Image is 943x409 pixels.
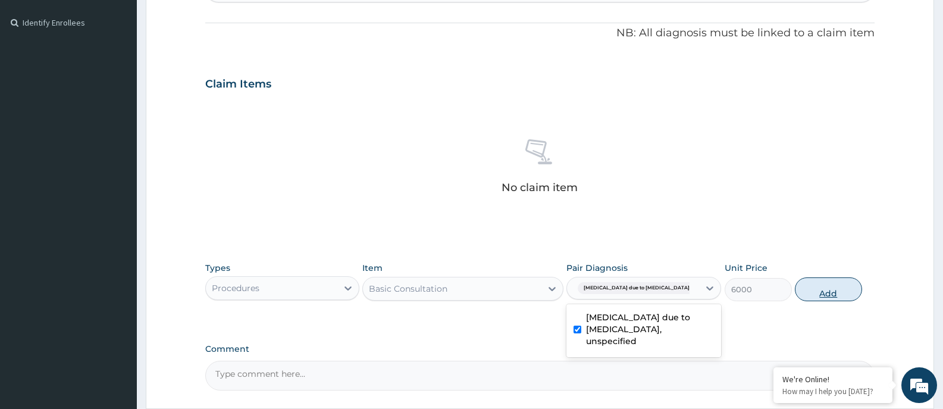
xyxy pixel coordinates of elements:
[6,278,227,320] textarea: Type your message and hit 'Enter'
[362,262,383,274] label: Item
[205,344,875,354] label: Comment
[205,263,230,273] label: Types
[205,78,271,91] h3: Claim Items
[369,283,447,295] div: Basic Consultation
[205,26,875,41] p: NB: All diagnosis must be linked to a claim item
[502,182,578,193] p: No claim item
[782,386,884,396] p: How may I help you today?
[586,311,714,347] label: [MEDICAL_DATA] due to [MEDICAL_DATA], unspecified
[62,67,200,82] div: Chat with us now
[782,374,884,385] div: We're Online!
[22,60,48,89] img: d_794563401_company_1708531726252_794563401
[69,126,164,246] span: We're online!
[795,277,861,301] button: Add
[212,282,259,294] div: Procedures
[195,6,224,35] div: Minimize live chat window
[566,262,628,274] label: Pair Diagnosis
[578,282,709,294] span: [MEDICAL_DATA] due to [MEDICAL_DATA] falc...
[725,262,767,274] label: Unit Price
